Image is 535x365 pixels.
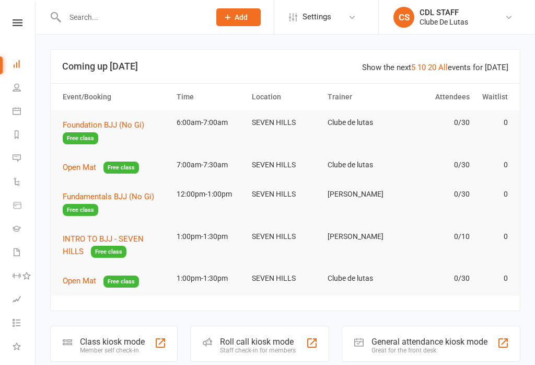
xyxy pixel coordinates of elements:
td: 0 [474,110,512,135]
a: 10 [417,63,426,72]
button: Open MatFree class [63,161,139,174]
td: 1:00pm-1:30pm [172,224,248,249]
button: Open MatFree class [63,275,139,288]
td: SEVEN HILLS [247,110,323,135]
a: People [13,77,36,100]
td: 1:00pm-1:30pm [172,266,248,291]
th: Attendees [399,84,474,110]
a: Dashboard [13,53,36,77]
div: Member self check-in [80,347,145,354]
span: Add [235,13,248,21]
h3: Coming up [DATE] [62,61,508,72]
div: Staff check-in for members [220,347,296,354]
td: Clube de lutas [323,110,399,135]
span: Free class [63,132,98,144]
div: CDL STAFF [420,8,468,17]
td: 0/30 [399,153,474,177]
td: SEVEN HILLS [247,182,323,207]
a: All [438,63,448,72]
a: Calendar [13,100,36,124]
button: Foundation BJJ (No Gi)Free class [63,119,167,144]
td: 0 [474,182,512,207]
span: Free class [103,276,139,288]
a: Assessments [13,289,36,312]
td: 0 [474,153,512,177]
a: What's New [13,336,36,359]
span: Free class [91,246,126,258]
button: Add [216,8,261,26]
div: CS [393,7,414,28]
td: SEVEN HILLS [247,266,323,291]
td: 6:00am-7:00am [172,110,248,135]
th: Waitlist [474,84,512,110]
div: Great for the front desk [371,347,487,354]
a: 20 [428,63,436,72]
td: [PERSON_NAME] [323,224,399,249]
span: Fundamentals BJJ (No Gi) [63,192,154,201]
a: Product Sales [13,195,36,218]
td: 0/30 [399,110,474,135]
td: SEVEN HILLS [247,153,323,177]
div: Class kiosk mode [80,337,145,347]
a: 5 [411,63,415,72]
div: Roll call kiosk mode [220,337,296,347]
th: Time [172,84,248,110]
button: INTRO TO BJJ - SEVEN HILLSFree class [63,233,167,258]
th: Event/Booking [58,84,172,110]
span: Open Mat [63,276,96,286]
span: Open Mat [63,163,96,172]
td: Clube de lutas [323,153,399,177]
td: [PERSON_NAME] [323,182,399,207]
span: Free class [103,162,139,174]
td: SEVEN HILLS [247,224,323,249]
span: Free class [63,204,98,216]
span: INTRO TO BJJ - SEVEN HILLS [63,234,144,256]
div: Clube De Lutas [420,17,468,27]
a: Reports [13,124,36,147]
th: Location [247,84,323,110]
span: Foundation BJJ (No Gi) [63,120,144,130]
th: Trainer [323,84,399,110]
input: Search... [62,10,203,25]
td: 0 [474,224,512,249]
td: 12:00pm-1:00pm [172,182,248,207]
td: 0/30 [399,182,474,207]
button: Fundamentals BJJ (No Gi)Free class [63,190,167,216]
td: 0/30 [399,266,474,291]
span: Settings [303,5,331,29]
div: General attendance kiosk mode [371,337,487,347]
td: Clube de lutas [323,266,399,291]
td: 0/10 [399,224,474,249]
td: 0 [474,266,512,291]
div: Show the next events for [DATE] [362,61,508,74]
td: 7:00am-7:30am [172,153,248,177]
